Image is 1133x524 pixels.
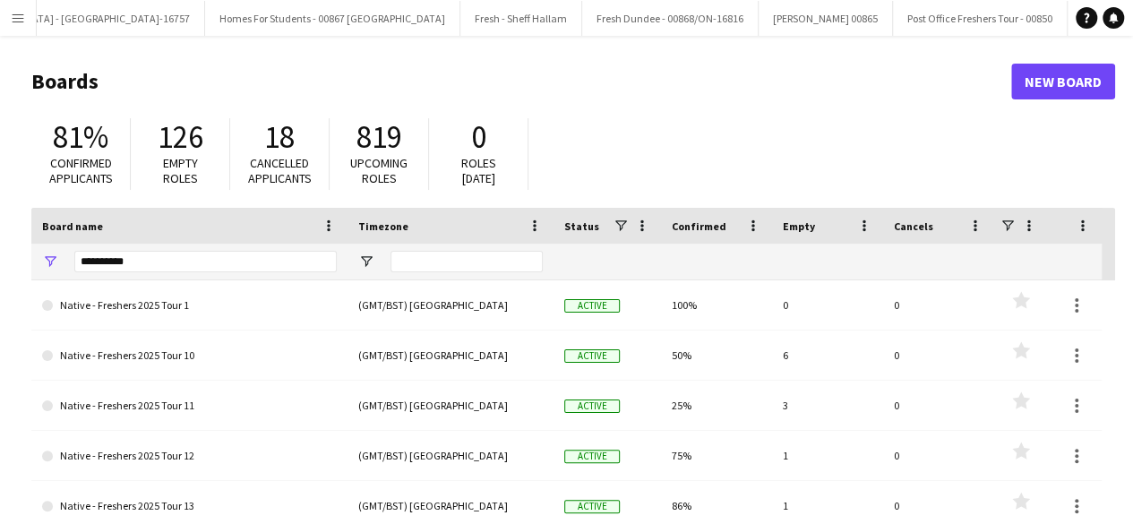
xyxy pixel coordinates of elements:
[883,431,994,480] div: 0
[205,1,460,36] button: Homes For Students - 00867 [GEOGRAPHIC_DATA]
[564,349,620,363] span: Active
[772,331,883,380] div: 6
[772,381,883,430] div: 3
[356,117,402,157] span: 819
[391,251,543,272] input: Timezone Filter Input
[661,381,772,430] div: 25%
[358,219,408,233] span: Timezone
[883,331,994,380] div: 0
[42,381,337,431] a: Native - Freshers 2025 Tour 11
[158,117,203,157] span: 126
[893,1,1068,36] button: Post Office Freshers Tour - 00850
[564,219,599,233] span: Status
[564,500,620,513] span: Active
[661,280,772,330] div: 100%
[883,381,994,430] div: 0
[1011,64,1115,99] a: New Board
[248,155,312,186] span: Cancelled applicants
[42,219,103,233] span: Board name
[350,155,408,186] span: Upcoming roles
[894,219,933,233] span: Cancels
[564,450,620,463] span: Active
[42,431,337,481] a: Native - Freshers 2025 Tour 12
[772,431,883,480] div: 1
[461,155,496,186] span: Roles [DATE]
[883,280,994,330] div: 0
[358,253,374,270] button: Open Filter Menu
[471,117,486,157] span: 0
[31,68,1011,95] h1: Boards
[772,280,883,330] div: 0
[661,331,772,380] div: 50%
[582,1,759,36] button: Fresh Dundee - 00868/ON-16816
[49,155,113,186] span: Confirmed applicants
[783,219,815,233] span: Empty
[348,381,554,430] div: (GMT/BST) [GEOGRAPHIC_DATA]
[348,431,554,480] div: (GMT/BST) [GEOGRAPHIC_DATA]
[564,399,620,413] span: Active
[460,1,582,36] button: Fresh - Sheff Hallam
[42,280,337,331] a: Native - Freshers 2025 Tour 1
[74,251,337,272] input: Board name Filter Input
[348,280,554,330] div: (GMT/BST) [GEOGRAPHIC_DATA]
[564,299,620,313] span: Active
[348,331,554,380] div: (GMT/BST) [GEOGRAPHIC_DATA]
[661,431,772,480] div: 75%
[53,117,108,157] span: 81%
[163,155,198,186] span: Empty roles
[264,117,295,157] span: 18
[672,219,726,233] span: Confirmed
[42,331,337,381] a: Native - Freshers 2025 Tour 10
[42,253,58,270] button: Open Filter Menu
[759,1,893,36] button: [PERSON_NAME] 00865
